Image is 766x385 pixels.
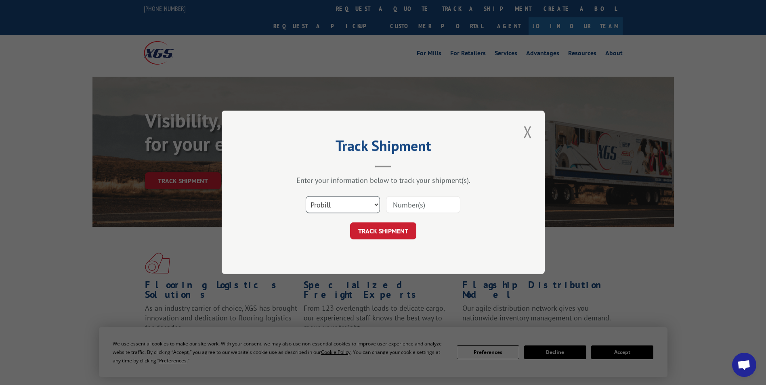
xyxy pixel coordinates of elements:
a: Open chat [732,353,756,377]
input: Number(s) [386,197,460,213]
button: TRACK SHIPMENT [350,223,416,240]
h2: Track Shipment [262,140,504,155]
button: Close modal [521,121,535,143]
div: Enter your information below to track your shipment(s). [262,176,504,185]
